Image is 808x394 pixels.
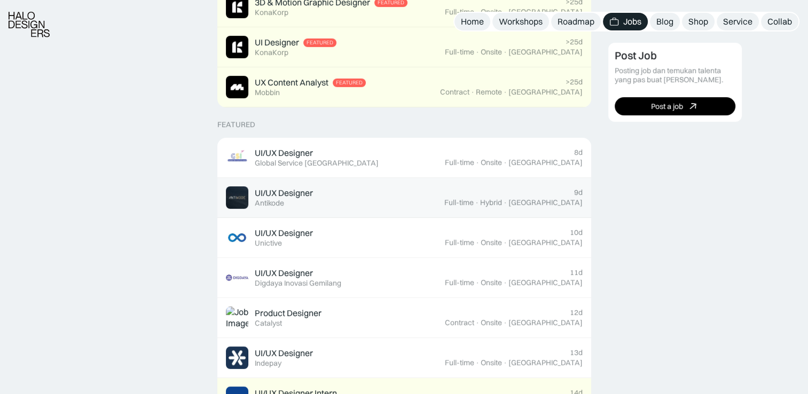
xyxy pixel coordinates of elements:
[503,278,507,287] div: ·
[217,178,591,218] a: Job ImageUI/UX DesignerAntikode9dFull-time·Hybrid·[GEOGRAPHIC_DATA]
[217,258,591,298] a: Job ImageUI/UX DesignerDigdaya Inovasi Gemilang11dFull-time·Onsite·[GEOGRAPHIC_DATA]
[217,298,591,338] a: Job ImageProduct DesignerCatalyst12dContract·Onsite·[GEOGRAPHIC_DATA]
[761,13,798,30] a: Collab
[445,238,474,247] div: Full-time
[445,158,474,167] div: Full-time
[475,238,480,247] div: ·
[682,13,715,30] a: Shop
[445,278,474,287] div: Full-time
[723,16,752,27] div: Service
[481,278,502,287] div: Onsite
[623,16,641,27] div: Jobs
[307,40,333,46] div: Featured
[217,120,255,129] div: Featured
[570,228,583,237] div: 10d
[454,13,490,30] a: Home
[445,318,474,327] div: Contract
[226,36,248,58] img: Job Image
[503,7,507,17] div: ·
[650,13,680,30] a: Blog
[226,226,248,249] img: Job Image
[475,158,480,167] div: ·
[255,88,280,97] div: Mobbin
[574,188,583,197] div: 9d
[336,80,363,86] div: Featured
[481,318,502,327] div: Onsite
[226,146,248,169] img: Job Image
[461,16,484,27] div: Home
[551,13,601,30] a: Roadmap
[508,7,583,17] div: [GEOGRAPHIC_DATA]
[481,358,502,367] div: Onsite
[255,319,282,328] div: Catalyst
[475,48,480,57] div: ·
[255,348,313,359] div: UI/UX Designer
[503,158,507,167] div: ·
[566,37,583,46] div: >25d
[255,159,379,168] div: Global Service [GEOGRAPHIC_DATA]
[481,238,502,247] div: Onsite
[255,267,313,279] div: UI/UX Designer
[475,7,480,17] div: ·
[226,346,248,369] img: Job Image
[492,13,549,30] a: Workshops
[558,16,594,27] div: Roadmap
[217,67,591,107] a: Job ImageUX Content AnalystFeaturedMobbin>25dContract·Remote·[GEOGRAPHIC_DATA]
[481,158,502,167] div: Onsite
[475,278,480,287] div: ·
[255,227,313,239] div: UI/UX Designer
[226,186,248,209] img: Job Image
[255,147,313,159] div: UI/UX Designer
[615,97,735,115] a: Post a job
[255,77,328,88] div: UX Content Analyst
[444,198,474,207] div: Full-time
[615,66,735,84] div: Posting job dan temukan talenta yang pas buat [PERSON_NAME].
[255,199,284,208] div: Antikode
[475,358,480,367] div: ·
[217,338,591,378] a: Job ImageUI/UX DesignerIndepay13dFull-time·Onsite·[GEOGRAPHIC_DATA]
[508,238,583,247] div: [GEOGRAPHIC_DATA]
[503,358,507,367] div: ·
[440,88,469,97] div: Contract
[508,158,583,167] div: [GEOGRAPHIC_DATA]
[717,13,759,30] a: Service
[255,239,282,248] div: Unictive
[481,7,502,17] div: Onsite
[255,48,288,57] div: KonaKorp
[255,187,313,199] div: UI/UX Designer
[503,198,507,207] div: ·
[217,27,591,67] a: Job ImageUI DesignerFeaturedKonaKorp>25dFull-time·Onsite·[GEOGRAPHIC_DATA]
[508,278,583,287] div: [GEOGRAPHIC_DATA]
[255,8,288,17] div: KonaKorp
[445,7,474,17] div: Full-time
[255,308,321,319] div: Product Designer
[226,266,248,289] img: Job Image
[481,48,502,57] div: Onsite
[570,348,583,357] div: 13d
[615,49,657,62] div: Post Job
[475,198,479,207] div: ·
[508,198,583,207] div: [GEOGRAPHIC_DATA]
[217,138,591,178] a: Job ImageUI/UX DesignerGlobal Service [GEOGRAPHIC_DATA]8dFull-time·Onsite·[GEOGRAPHIC_DATA]
[651,101,683,111] div: Post a job
[574,148,583,157] div: 8d
[226,306,248,329] img: Job Image
[255,37,299,48] div: UI Designer
[445,48,474,57] div: Full-time
[566,77,583,86] div: >25d
[480,198,502,207] div: Hybrid
[503,318,507,327] div: ·
[503,238,507,247] div: ·
[570,268,583,277] div: 11d
[470,88,475,97] div: ·
[255,279,341,288] div: Digdaya Inovasi Gemilang
[767,16,792,27] div: Collab
[445,358,474,367] div: Full-time
[475,318,480,327] div: ·
[217,218,591,258] a: Job ImageUI/UX DesignerUnictive10dFull-time·Onsite·[GEOGRAPHIC_DATA]
[688,16,708,27] div: Shop
[508,48,583,57] div: [GEOGRAPHIC_DATA]
[656,16,673,27] div: Blog
[508,88,583,97] div: [GEOGRAPHIC_DATA]
[255,359,281,368] div: Indepay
